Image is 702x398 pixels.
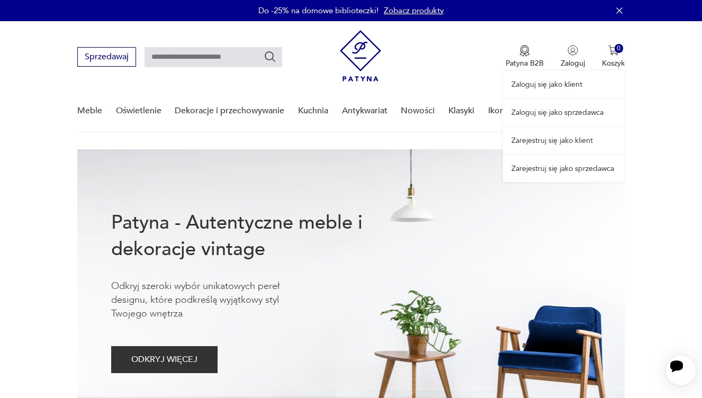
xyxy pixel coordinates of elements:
a: Zaloguj się jako sprzedawca [503,99,625,126]
p: Odkryj szeroki wybór unikatowych pereł designu, które podkreślą wyjątkowy styl Twojego wnętrza. [111,279,312,321]
a: Dekoracje i przechowywanie [175,91,284,131]
a: ODKRYJ WIĘCEJ [111,357,218,364]
button: ODKRYJ WIĘCEJ [111,346,218,373]
button: Sprzedawaj [77,47,136,67]
a: Zarejestruj się jako sprzedawca [503,155,625,182]
a: Nowości [401,91,435,131]
a: Meble [77,91,102,131]
a: Zarejestruj się jako klient [503,127,625,154]
a: Sprzedawaj [77,54,136,61]
h1: Patyna - Autentyczne meble i dekoracje vintage [111,210,397,263]
a: Kuchnia [298,91,328,131]
a: Zaloguj się jako klient [503,71,625,98]
a: Oświetlenie [116,91,161,131]
iframe: Smartsupp widget button [666,356,696,385]
img: Patyna - sklep z meblami i dekoracjami vintage [340,30,381,82]
a: Antykwariat [342,91,388,131]
p: Do -25% na domowe biblioteczki! [258,5,379,16]
a: Ikony designu [488,91,542,131]
a: Zobacz produkty [384,5,444,16]
button: Szukaj [264,50,276,63]
a: Klasyki [448,91,474,131]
